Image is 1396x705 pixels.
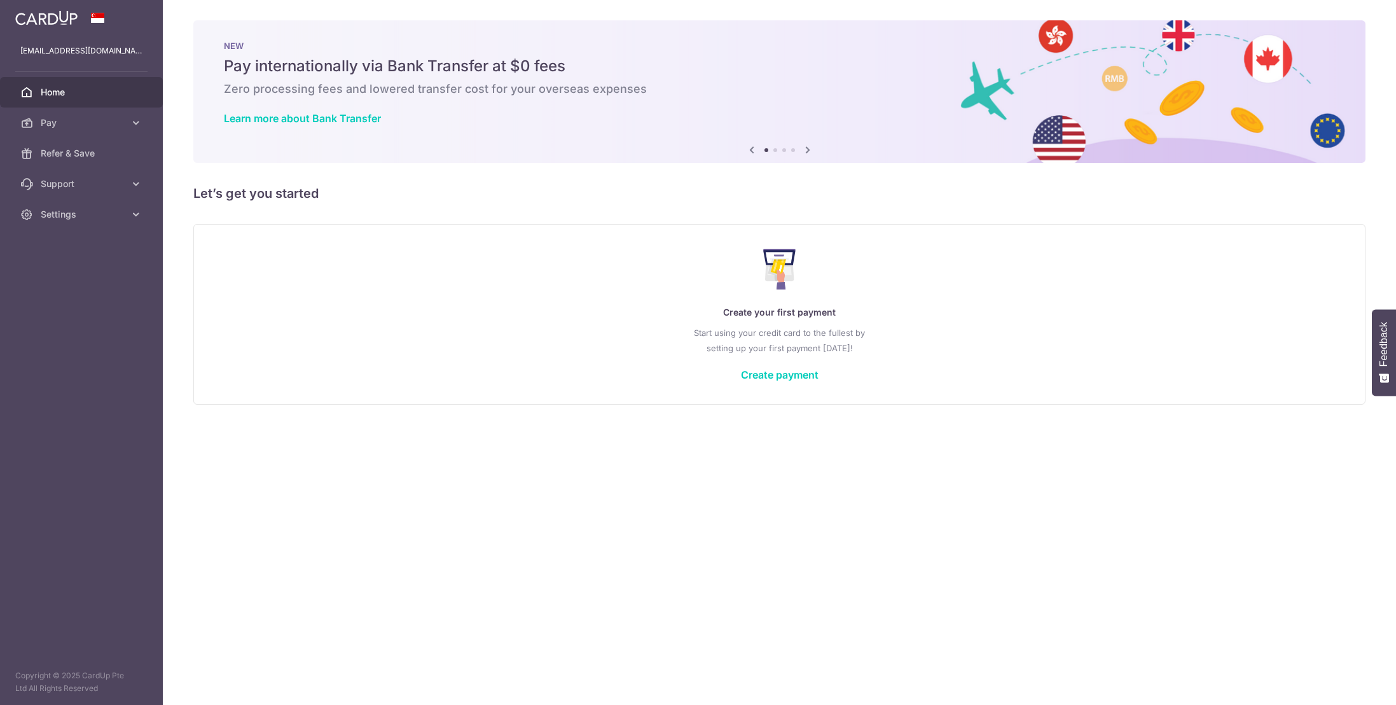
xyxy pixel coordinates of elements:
[193,20,1365,163] img: Bank transfer banner
[20,45,142,57] p: [EMAIL_ADDRESS][DOMAIN_NAME]
[193,183,1365,204] h5: Let’s get you started
[219,305,1339,320] p: Create your first payment
[1315,667,1383,699] iframe: Opens a widget where you can find more information
[224,41,1335,51] p: NEW
[41,147,125,160] span: Refer & Save
[41,208,125,221] span: Settings
[41,86,125,99] span: Home
[763,249,796,290] img: Make Payment
[1372,309,1396,396] button: Feedback - Show survey
[224,112,381,125] a: Learn more about Bank Transfer
[15,10,78,25] img: CardUp
[224,81,1335,97] h6: Zero processing fees and lowered transfer cost for your overseas expenses
[1378,322,1390,366] span: Feedback
[41,116,125,129] span: Pay
[219,325,1339,356] p: Start using your credit card to the fullest by setting up your first payment [DATE]!
[224,56,1335,76] h5: Pay internationally via Bank Transfer at $0 fees
[41,178,125,190] span: Support
[741,368,819,381] a: Create payment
